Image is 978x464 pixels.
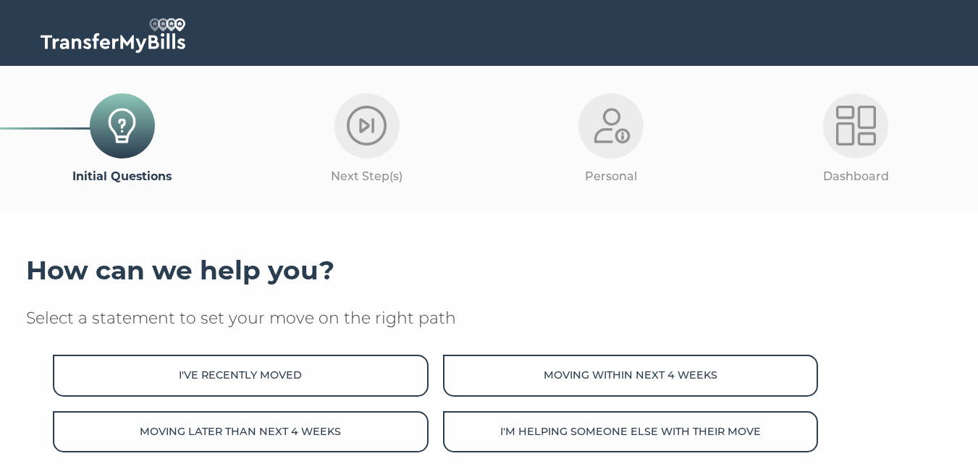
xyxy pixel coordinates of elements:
[41,18,185,53] img: TransferMyBills.com - Helping ease the stress of moving
[26,255,953,287] h3: How can we help you?
[26,308,953,329] p: Select a statement to set your move on the right path
[245,167,489,186] p: Next Step(s)
[591,106,631,145] img: Personal-Light.png
[836,106,876,145] img: Dashboard-Light.png
[347,106,387,145] img: Next-Step-Light.png
[489,167,734,186] p: Personal
[443,411,818,452] button: I'm helping someone else with their move
[443,355,818,396] button: Moving within next 4 weeks
[53,411,428,452] button: Moving later than next 4 weeks
[53,355,428,396] button: I've recently moved
[733,167,978,186] p: Dashboard
[102,106,142,145] img: Initial-Questions-Icon.png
